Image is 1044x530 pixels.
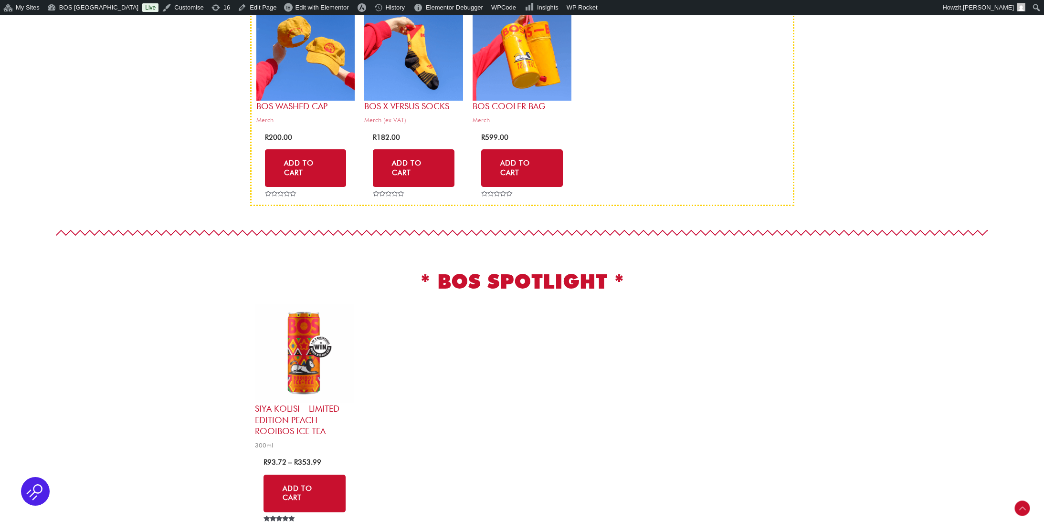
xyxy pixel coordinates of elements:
img: bos cap [256,2,355,101]
span: [PERSON_NAME] [963,4,1014,11]
bdi: 353.99 [294,458,321,467]
bdi: 200.00 [265,133,292,142]
img: bos cooler bag [473,2,571,101]
span: R [373,133,377,142]
span: – [288,458,292,467]
h2: Siya Kolisi – Limited Edition Peach Rooibos Ice Tea [255,403,354,436]
span: R [294,458,298,467]
h2: * BOS SPOTLIGHT * [255,269,790,295]
bdi: 599.00 [481,133,508,142]
a: Siya Kolisi – Limited Edition Peach Rooibos Ice Tea300ml [255,304,354,452]
span: Insights [537,4,559,11]
a: BOS x Versus SocksMerch (ex VAT) [364,2,463,127]
span: R [264,458,267,467]
span: R [265,133,269,142]
a: Select options for “BOS x Versus Socks” [373,149,454,187]
img: bos x versus socks [364,2,463,101]
a: Select options for “Siya Kolisi - Limited Edition Peach Rooibos Ice Tea” [264,475,346,512]
span: 300ml [255,441,354,449]
a: Live [142,3,158,12]
span: R [481,133,485,142]
span: Merch [256,116,355,124]
a: Add to cart: “BOS Washed Cap” [265,149,347,187]
span: Edit with Elementor [295,4,349,11]
bdi: 93.72 [264,458,286,467]
h2: BOS Washed Cap [256,101,355,112]
bdi: 182.00 [373,133,400,142]
a: Add to cart: “BOS Cooler bag” [481,149,563,187]
span: Merch [473,116,571,124]
span: Merch (ex VAT) [364,116,463,124]
h2: BOS Cooler bag [473,101,571,112]
img: peach rooibos ice tea [255,304,354,403]
a: BOS Cooler bagMerch [473,2,571,127]
a: BOS Washed CapMerch [256,2,355,127]
h2: BOS x Versus Socks [364,101,463,112]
